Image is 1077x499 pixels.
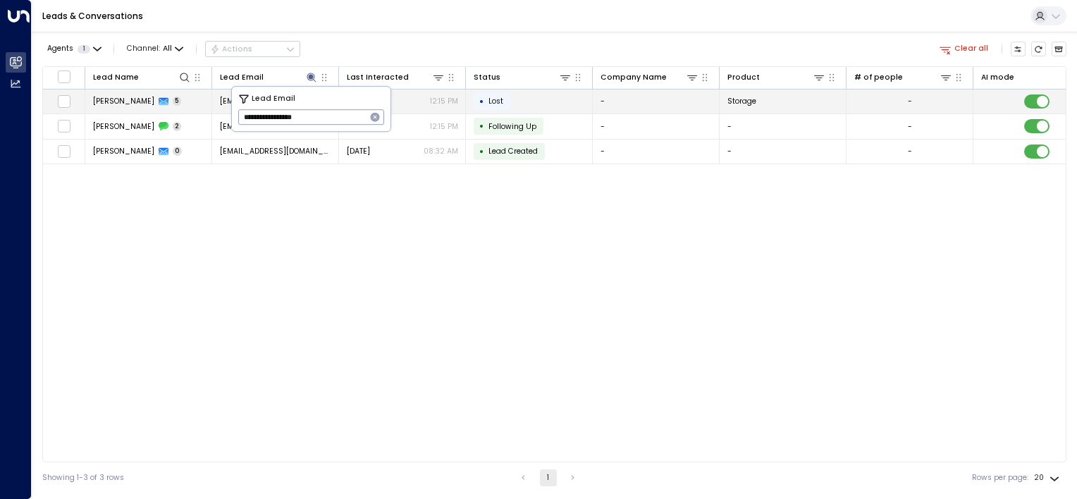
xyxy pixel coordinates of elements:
[173,122,182,131] span: 2
[205,41,300,58] div: Button group with a nested menu
[78,45,90,54] span: 1
[720,140,847,164] td: -
[220,121,331,132] span: lavivos@gmail.com
[474,70,572,84] div: Status
[57,94,70,108] span: Toggle select row
[173,97,182,106] span: 5
[488,121,536,132] span: Following Up
[479,142,484,161] div: •
[908,121,912,132] div: -
[205,41,300,58] button: Actions
[1052,42,1067,57] button: Archived Leads
[474,71,500,84] div: Status
[42,472,124,483] div: Showing 1-3 of 3 rows
[479,117,484,135] div: •
[935,42,993,56] button: Clear all
[57,120,70,133] span: Toggle select row
[479,92,484,111] div: •
[252,93,295,105] span: Lead Email
[1031,42,1047,57] span: Refresh
[47,45,73,53] span: Agents
[173,147,183,156] span: 0
[430,96,458,106] p: 12:15 PM
[163,44,172,53] span: All
[347,71,409,84] div: Last Interacted
[93,146,154,156] span: Marshall Bright
[908,146,912,156] div: -
[593,140,720,164] td: -
[488,146,538,156] span: Lead Created
[727,70,826,84] div: Product
[854,70,953,84] div: # of people
[908,96,912,106] div: -
[347,146,370,156] span: Aug 08, 2025
[123,42,187,56] button: Channel:All
[488,96,503,106] span: Lost
[720,114,847,139] td: -
[210,44,253,54] div: Actions
[93,121,154,132] span: Marshall Bright
[981,71,1014,84] div: AI mode
[593,90,720,114] td: -
[540,469,557,486] button: page 1
[57,144,70,158] span: Toggle select row
[1011,42,1026,57] button: Customize
[430,121,458,132] p: 12:15 PM
[601,71,667,84] div: Company Name
[93,70,192,84] div: Lead Name
[220,70,319,84] div: Lead Email
[42,42,105,56] button: Agents1
[220,96,331,106] span: lavivos@gmail.com
[1034,469,1062,486] div: 20
[220,146,331,156] span: lavivos@gmail.com
[854,71,903,84] div: # of people
[347,70,445,84] div: Last Interacted
[220,71,264,84] div: Lead Email
[593,114,720,139] td: -
[601,70,699,84] div: Company Name
[93,71,139,84] div: Lead Name
[42,10,143,22] a: Leads & Conversations
[727,96,756,106] span: Storage
[515,469,582,486] nav: pagination navigation
[727,71,760,84] div: Product
[123,42,187,56] span: Channel:
[972,472,1028,483] label: Rows per page:
[57,70,70,83] span: Toggle select all
[424,146,458,156] p: 08:32 AM
[93,96,154,106] span: Marshall Bright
